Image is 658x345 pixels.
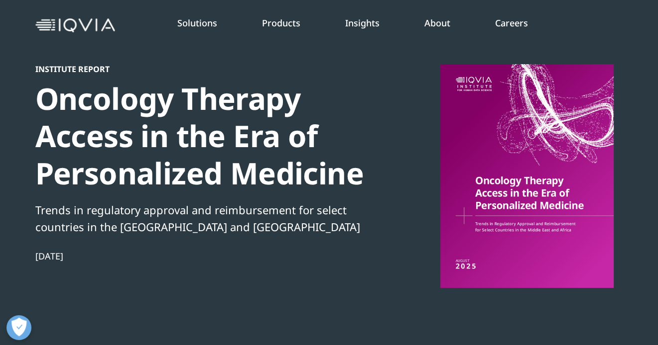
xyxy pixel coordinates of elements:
img: IQVIA Healthcare Information Technology and Pharma Clinical Research Company [35,18,115,33]
a: Careers [495,17,528,29]
button: Ouvrir le centre de préférences [6,315,31,340]
div: [DATE] [35,250,377,262]
div: Oncology Therapy Access in the Era of Personalized Medicine [35,80,377,192]
a: Solutions [177,17,217,29]
a: Products [262,17,300,29]
div: Trends in regulatory approval and reimbursement for select countries in the [GEOGRAPHIC_DATA] and... [35,201,377,235]
nav: Primary [119,2,623,49]
a: About [424,17,450,29]
div: Institute Report [35,64,377,74]
a: Insights [345,17,380,29]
